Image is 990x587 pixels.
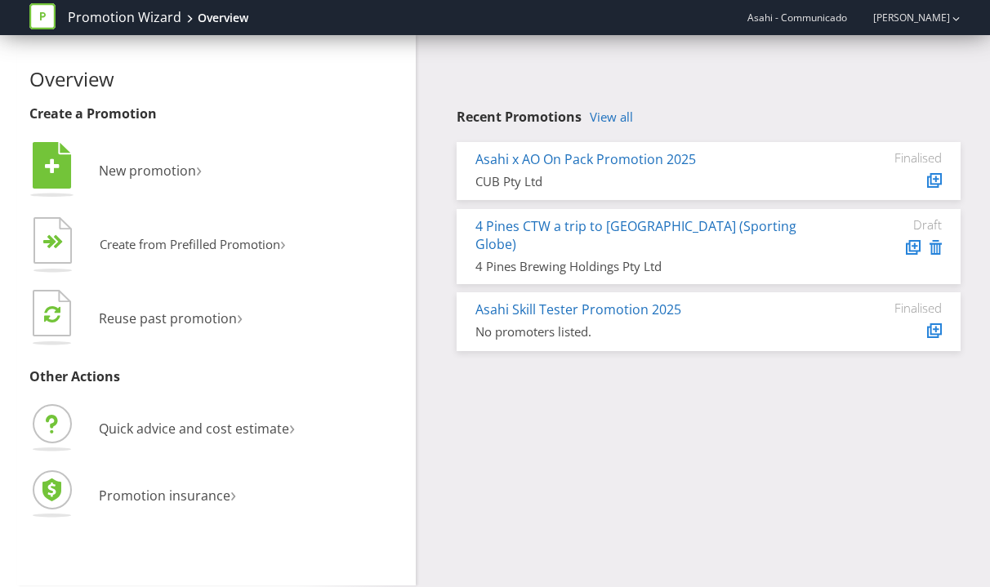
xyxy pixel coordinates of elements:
[29,69,404,90] h2: Overview
[196,155,202,182] span: ›
[29,370,404,385] h3: Other Actions
[475,173,819,190] div: CUB Pty Ltd
[198,10,248,26] div: Overview
[29,213,287,278] button: Create from Prefilled Promotion›
[844,217,942,232] div: Draft
[29,107,404,122] h3: Create a Promotion
[289,413,295,440] span: ›
[747,11,847,24] span: Asahi - Communicado
[237,303,243,330] span: ›
[857,11,950,24] a: [PERSON_NAME]
[457,108,582,126] span: Recent Promotions
[844,300,942,315] div: Finalised
[99,162,196,180] span: New promotion
[29,487,236,505] a: Promotion insurance›
[475,300,681,318] a: Asahi Skill Tester Promotion 2025
[29,420,295,438] a: Quick advice and cost estimate›
[99,420,289,438] span: Quick advice and cost estimate
[475,217,796,254] a: 4 Pines CTW a trip to [GEOGRAPHIC_DATA] (Sporting Globe)
[99,309,237,327] span: Reuse past promotion
[53,234,64,250] tspan: 
[45,158,60,176] tspan: 
[475,258,819,275] div: 4 Pines Brewing Holdings Pty Ltd
[590,110,633,124] a: View all
[99,487,230,505] span: Promotion insurance
[475,150,696,168] a: Asahi x AO On Pack Promotion 2025
[100,236,280,252] span: Create from Prefilled Promotion
[475,323,819,340] div: No promoters listed.
[44,305,60,323] tspan: 
[230,480,236,507] span: ›
[844,150,942,165] div: Finalised
[68,8,181,27] a: Promotion Wizard
[280,230,286,256] span: ›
